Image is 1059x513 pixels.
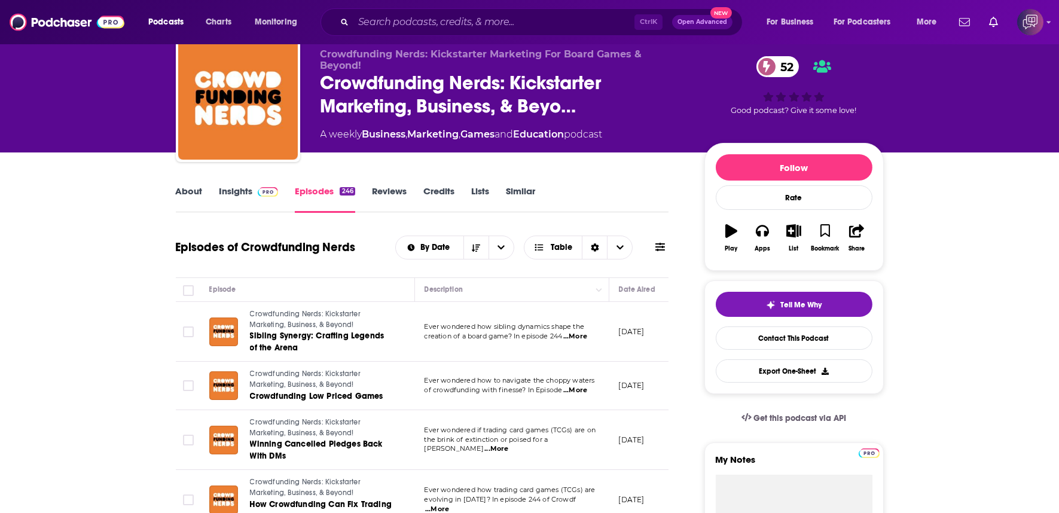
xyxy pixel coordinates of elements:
[551,243,572,252] span: Table
[250,438,393,462] a: Winning Cancelled Pledges Back With DMs
[716,185,872,210] div: Rate
[219,185,279,213] a: InsightsPodchaser Pro
[849,245,865,252] div: Share
[250,391,383,401] span: Crowdfunding Low Priced Games
[563,386,587,395] span: ...More
[753,413,846,423] span: Get this podcast via API
[250,477,393,498] a: Crowdfunding Nerds: Kickstarter Marketing, Business, & Beyond!
[484,444,508,454] span: ...More
[766,300,776,310] img: tell me why sparkle
[677,19,727,25] span: Open Advanced
[716,454,872,475] label: My Notes
[362,129,406,140] a: Business
[353,13,634,32] input: Search podcasts, credits, & more...
[250,330,393,354] a: Sibling Synergy: Crafting Legends of the Arena
[725,245,737,252] div: Play
[461,129,495,140] a: Games
[908,13,952,32] button: open menu
[859,448,880,458] img: Podchaser Pro
[332,8,754,36] div: Search podcasts, credits, & more...
[582,236,607,259] div: Sort Direction
[10,11,124,33] img: Podchaser - Follow, Share and Rate Podcasts
[148,14,184,30] span: Podcasts
[1017,9,1043,35] img: User Profile
[789,245,799,252] div: List
[592,283,606,297] button: Column Actions
[250,331,384,353] span: Sibling Synergy: Crafting Legends of the Arena
[295,185,355,213] a: Episodes246
[420,243,454,252] span: By Date
[209,282,236,297] div: Episode
[140,13,199,32] button: open menu
[250,369,393,390] a: Crowdfunding Nerds: Kickstarter Marketing, Business, & Beyond!
[425,485,596,494] span: Ever wondered how trading card games (TCGs) are
[250,439,383,461] span: Winning Cancelled Pledges Back With DMs
[250,418,361,437] span: Crowdfunding Nerds: Kickstarter Marketing, Business, & Beyond!
[716,216,747,259] button: Play
[826,13,908,32] button: open menu
[425,282,463,297] div: Description
[406,129,408,140] span: ,
[250,310,361,329] span: Crowdfunding Nerds: Kickstarter Marketing, Business, & Beyond!
[206,14,231,30] span: Charts
[514,129,564,140] a: Education
[250,478,361,497] span: Crowdfunding Nerds: Kickstarter Marketing, Business, & Beyond!
[408,129,459,140] a: Marketing
[423,185,454,213] a: Credits
[321,127,603,142] div: A weekly podcast
[395,236,514,259] h2: Choose List sort
[859,447,880,458] a: Pro website
[1017,9,1043,35] span: Logged in as corioliscompany
[489,236,514,259] button: open menu
[841,216,872,259] button: Share
[834,14,891,30] span: For Podcasters
[917,14,937,30] span: More
[183,380,194,391] span: Toggle select row
[198,13,239,32] a: Charts
[732,404,856,433] a: Get this podcast via API
[747,216,778,259] button: Apps
[524,236,633,259] h2: Choose View
[425,322,585,331] span: Ever wondered how sibling dynamics shape the
[372,185,407,213] a: Reviews
[250,417,393,438] a: Crowdfunding Nerds: Kickstarter Marketing, Business, & Beyond!
[954,12,975,32] a: Show notifications dropdown
[255,14,297,30] span: Monitoring
[425,495,576,503] span: evolving in [DATE]? In episode 244 of Crowdf
[811,245,839,252] div: Bookmark
[250,370,361,389] span: Crowdfunding Nerds: Kickstarter Marketing, Business, & Beyond!
[716,292,872,317] button: tell me why sparkleTell Me Why
[178,40,298,160] img: Crowdfunding Nerds: Kickstarter Marketing, Business, & Beyond!
[246,13,313,32] button: open menu
[731,106,857,115] span: Good podcast? Give it some love!
[704,48,884,123] div: 52Good podcast? Give it some love!
[250,390,393,402] a: Crowdfunding Low Priced Games
[183,326,194,337] span: Toggle select row
[716,359,872,383] button: Export One-Sheet
[459,129,461,140] span: ,
[984,12,1003,32] a: Show notifications dropdown
[176,240,356,255] h1: Episodes of Crowdfunding Nerds
[710,7,732,19] span: New
[425,332,563,340] span: creation of a board game? In episode 244
[463,236,489,259] button: Sort Direction
[183,494,194,505] span: Toggle select row
[425,376,595,384] span: Ever wondered how to navigate the choppy waters
[767,14,814,30] span: For Business
[780,300,822,310] span: Tell Me Why
[634,14,663,30] span: Ctrl K
[250,309,393,330] a: Crowdfunding Nerds: Kickstarter Marketing, Business, & Beyond!
[619,494,645,505] p: [DATE]
[471,185,489,213] a: Lists
[425,435,548,453] span: the brink of extinction or poised for a [PERSON_NAME]
[756,56,799,77] a: 52
[778,216,809,259] button: List
[716,326,872,350] a: Contact This Podcast
[176,185,203,213] a: About
[768,56,799,77] span: 52
[755,245,770,252] div: Apps
[1017,9,1043,35] button: Show profile menu
[321,48,642,71] span: Crowdfunding Nerds: Kickstarter Marketing For Board Games & Beyond!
